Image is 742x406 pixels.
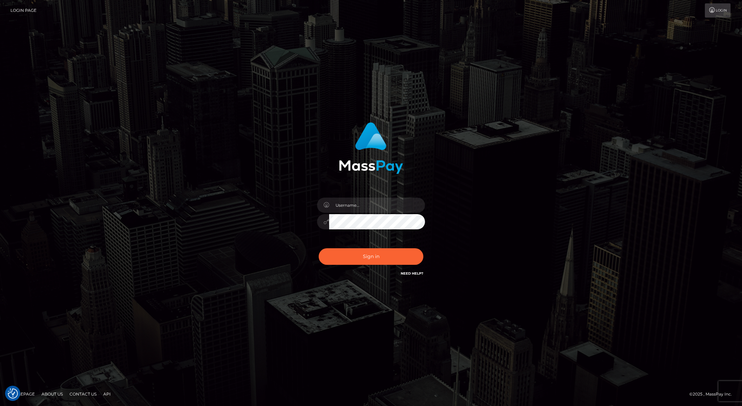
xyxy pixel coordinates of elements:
[8,388,18,399] button: Consent Preferences
[8,388,18,399] img: Revisit consent button
[39,389,65,399] a: About Us
[101,389,113,399] a: API
[705,3,731,18] a: Login
[339,122,403,174] img: MassPay Login
[7,389,37,399] a: Homepage
[10,3,36,18] a: Login Page
[67,389,99,399] a: Contact Us
[401,271,423,276] a: Need Help?
[689,390,737,398] div: © 2025 , MassPay Inc.
[329,198,425,213] input: Username...
[319,248,423,265] button: Sign in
